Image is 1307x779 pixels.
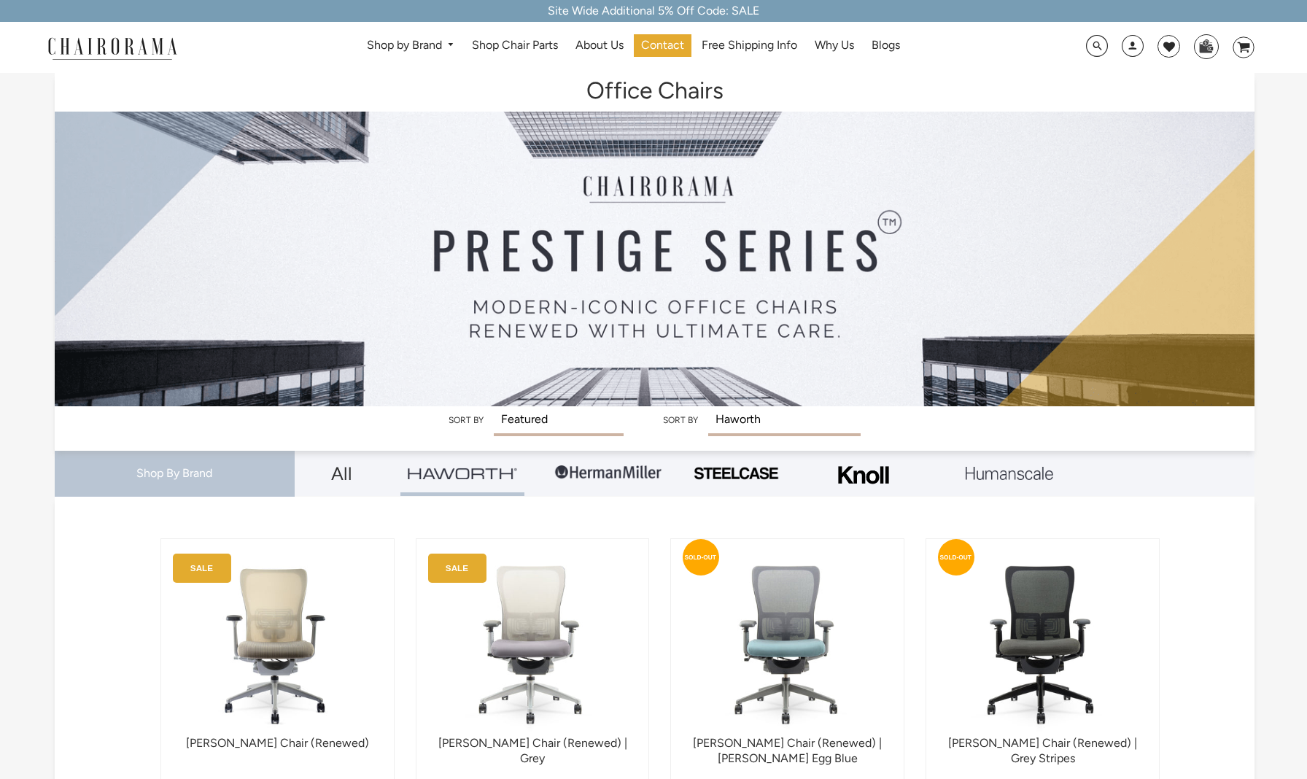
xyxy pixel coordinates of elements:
a: [PERSON_NAME] Chair (Renewed) [186,736,369,750]
img: Group_4be16a4b-c81a-4a6e-a540-764d0a8faf6e.png [408,468,517,478]
a: All [306,451,379,496]
h1: Office Chairs [69,73,1241,104]
img: WhatsApp_Image_2024-07-12_at_16.23.01.webp [1195,35,1217,57]
span: Contact [641,38,684,53]
a: [PERSON_NAME] Chair (Renewed) | Grey [438,736,627,765]
span: About Us [575,38,624,53]
a: Zody Chair (Renewed) | Robin Egg Blue - chairorama Zody Chair (Renewed) | Robin Egg Blue - chairo... [686,554,889,736]
a: About Us [568,34,631,57]
a: [PERSON_NAME] Chair (Renewed) | Grey Stripes [948,736,1137,765]
img: Zody Chair (Renewed) | Grey Stripes - chairorama [941,554,1144,736]
span: Shop Chair Parts [472,38,558,53]
text: SOLD-OUT [940,553,972,560]
a: Blogs [864,34,907,57]
text: SALE [446,563,468,573]
label: Sort by [663,415,698,425]
span: Free Shipping Info [702,38,797,53]
img: Zody Chair (Renewed) | Grey - chairorama [431,554,635,736]
img: Layer_1_1.png [966,467,1053,480]
img: Frame_4.png [834,457,893,494]
img: Group-1.png [554,451,663,495]
a: Zody Chair (Renewed) | Grey Stripes - chairorama Zody Chair (Renewed) | Grey Stripes - chairorama [941,554,1144,736]
img: PHOTO-2024-07-09-00-53-10-removebg-preview.png [692,465,780,481]
a: Free Shipping Info [694,34,804,57]
img: Office Chairs [55,73,1255,406]
a: Zody Chair (Renewed) - chairorama Zody Chair (Renewed) - chairorama [176,554,379,736]
a: Shop Chair Parts [465,34,565,57]
a: Why Us [807,34,861,57]
label: Sort by [449,415,484,425]
span: Blogs [872,38,900,53]
a: Contact [634,34,691,57]
img: Zody Chair (Renewed) - chairorama [176,554,379,736]
a: [PERSON_NAME] Chair (Renewed) | [PERSON_NAME] Egg Blue [693,736,882,765]
span: Why Us [815,38,854,53]
img: chairorama [39,35,185,61]
a: Shop by Brand [360,34,462,57]
nav: DesktopNavigation [247,34,1020,61]
img: Zody Chair (Renewed) | Robin Egg Blue - chairorama [686,554,889,736]
text: SALE [190,563,213,573]
a: Zody Chair (Renewed) | Grey - chairorama Zody Chair (Renewed) | Grey - chairorama [431,554,635,736]
div: Shop By Brand [55,451,295,497]
text: SOLD-OUT [685,553,717,560]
